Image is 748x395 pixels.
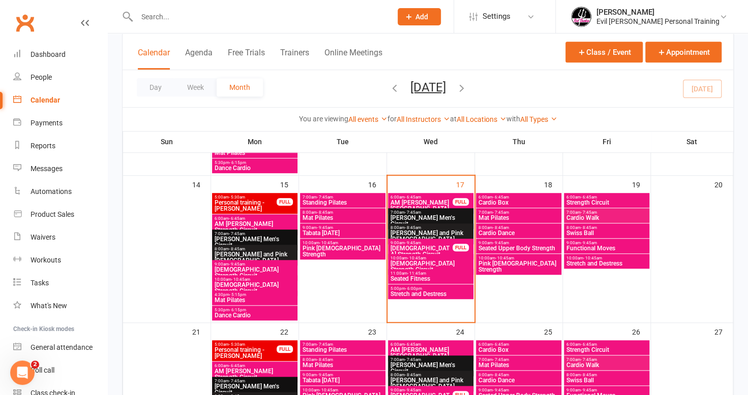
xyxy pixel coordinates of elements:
span: Cardio Box [478,347,559,353]
span: 7:00am [390,210,471,215]
span: 10:00am [214,277,295,282]
span: Mat Pilates [478,362,559,368]
div: 18 [544,176,562,192]
span: - 7:45am [405,210,421,215]
span: 9:00am [478,388,559,392]
div: Dashboard [31,50,66,58]
div: 23 [368,323,386,340]
a: People [13,66,107,89]
span: 7:00am [478,210,559,215]
span: 8:00am [302,357,383,362]
span: Mat Pilates [214,297,295,303]
span: 9:00am [302,225,383,230]
a: Dashboard [13,43,107,66]
span: - 6:15pm [229,160,246,165]
span: 5:30pm [214,160,295,165]
div: People [31,73,52,81]
button: Online Meetings [324,48,382,70]
img: thumb_image1652691556.png [571,7,591,27]
span: 9:00am [566,241,647,245]
div: Product Sales [31,210,74,218]
div: Waivers [31,233,55,241]
span: - 6:45am [405,195,421,200]
a: General attendance kiosk mode [13,336,107,359]
strong: for [387,115,397,123]
span: - 6:45am [229,216,245,221]
div: General attendance [31,343,93,351]
span: - 10:45am [583,256,602,260]
button: Month [217,78,263,96]
span: 10:00am [478,256,559,260]
a: Calendar [13,89,107,112]
span: Strength Circuit [566,347,647,353]
th: Wed [387,131,475,152]
span: Tabata [DATE] [302,377,383,383]
button: Calendar [138,48,170,70]
span: - 9:45am [493,388,509,392]
a: All Types [520,115,557,123]
span: - 7:45am [317,342,333,347]
div: Automations [31,187,72,195]
span: - 9:45am [405,241,421,245]
span: 9:00am [478,241,559,245]
span: - 7:45am [581,210,597,215]
span: 6:00am [214,216,295,221]
span: 7:00am [478,357,559,362]
span: - 6:45am [581,342,597,347]
span: 7:00am [566,357,647,362]
span: - 8:45am [229,247,245,251]
span: - 9:45am [317,373,333,377]
button: Day [137,78,174,96]
div: 14 [192,176,211,192]
span: Cardio Dance [478,377,559,383]
span: Pink [DEMOGRAPHIC_DATA] Strength [302,245,383,257]
span: [PERSON_NAME] Men's Circuit [390,215,471,227]
span: Functional Moves [566,245,647,251]
span: - 8:45am [493,225,509,230]
div: FULL [453,198,469,206]
strong: with [506,115,520,123]
a: Reports [13,135,107,157]
span: 10:00am [390,256,471,260]
span: - 9:45am [229,262,245,267]
span: Dance Cardio [214,312,295,318]
span: 5:00pm [390,286,471,291]
th: Tue [299,131,387,152]
span: - 7:45am [493,210,509,215]
span: Add [415,13,428,21]
div: Payments [31,119,63,127]
button: Agenda [185,48,213,70]
span: Swiss Ball [566,230,647,236]
span: Cardio Dance [478,230,559,236]
div: 19 [632,176,650,192]
span: Strength Circuit [566,200,647,206]
span: Swiss Ball [566,377,647,383]
div: [PERSON_NAME] [596,8,720,17]
div: Calendar [31,96,60,104]
button: Add [398,8,441,25]
span: - 9:45am [581,241,597,245]
span: Settings [483,5,511,28]
span: 10:00am [302,388,383,392]
div: 20 [714,176,733,192]
span: - 6:45am [493,195,509,200]
span: 6:00am [390,342,471,347]
div: 26 [632,323,650,340]
span: - 10:45am [319,241,338,245]
span: - 6:00pm [405,286,422,291]
span: 6:00am [390,195,453,200]
span: 10:00am [302,241,383,245]
span: 7:00am [302,195,383,200]
span: - 7:45am [493,357,509,362]
span: AM [PERSON_NAME] Strength Circuit [214,368,295,380]
span: 8:00am [478,225,559,230]
span: Seated Fitness [390,276,471,282]
span: Stretch and Destress [390,291,471,297]
th: Mon [211,131,299,152]
th: Thu [475,131,563,152]
span: 9:00am [566,388,647,392]
span: - 7:45am [229,379,245,383]
span: 7:00am [214,379,295,383]
button: Free Trials [228,48,265,70]
div: 25 [544,323,562,340]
